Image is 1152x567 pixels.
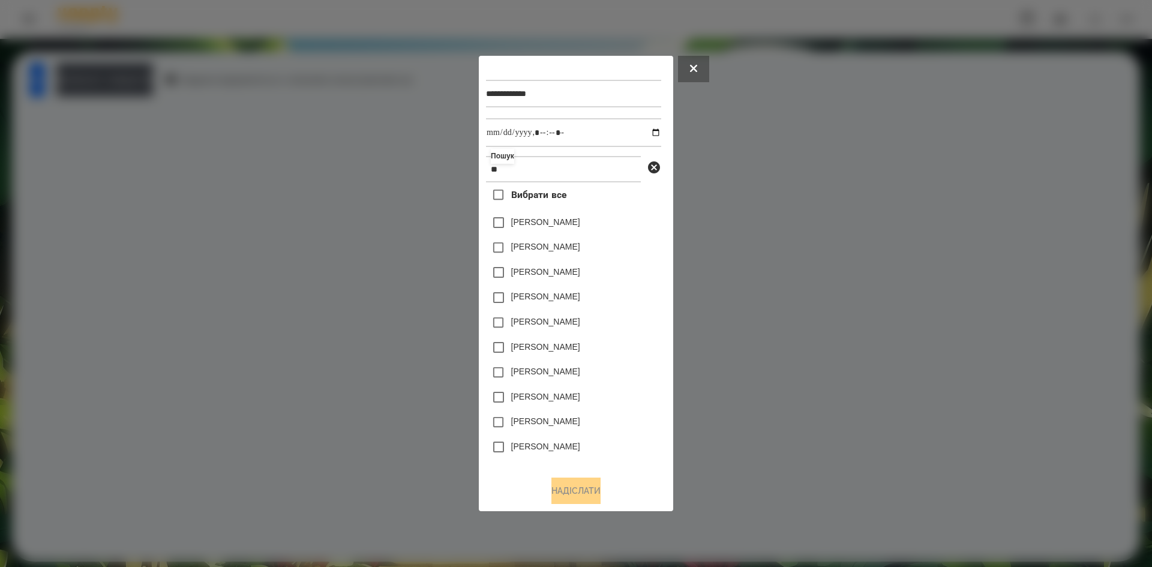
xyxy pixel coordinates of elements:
label: [PERSON_NAME] [511,290,580,302]
span: Вибрати все [511,188,567,202]
button: Надіслати [551,478,601,504]
label: [PERSON_NAME] [511,440,580,452]
label: [PERSON_NAME] [511,216,580,228]
label: [PERSON_NAME] [511,316,580,328]
label: Пошук [491,149,514,164]
label: [PERSON_NAME] [511,341,580,353]
label: [PERSON_NAME] [511,465,580,477]
label: [PERSON_NAME] [511,241,580,253]
label: [PERSON_NAME] [511,415,580,427]
label: [PERSON_NAME] [511,391,580,403]
label: [PERSON_NAME] [511,266,580,278]
label: [PERSON_NAME] [511,365,580,377]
